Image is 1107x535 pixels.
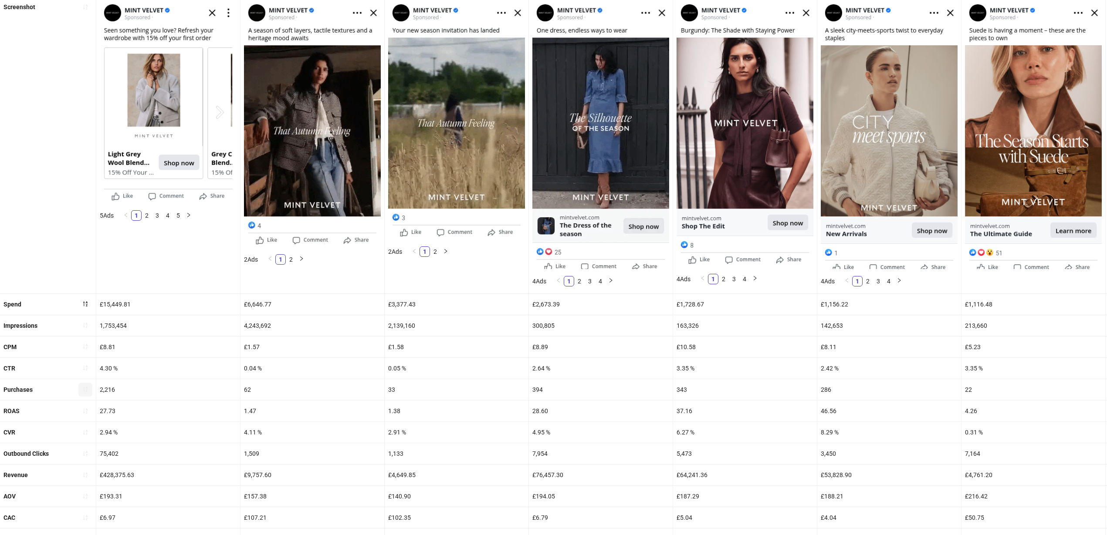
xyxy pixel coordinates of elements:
[123,212,129,218] span: left
[96,315,240,336] div: 1,753,454
[729,274,739,284] a: 3
[961,464,1105,485] div: £4,761.20
[82,451,88,457] span: sort-ascending
[897,278,902,283] span: right
[440,246,451,257] button: right
[286,254,296,265] li: 2
[96,400,240,421] div: 27.73
[673,294,817,315] div: £1,728.67
[82,322,88,328] span: sort-ascending
[121,210,131,221] li: Previous Page
[817,336,961,357] div: £8.11
[385,486,528,507] div: £140.90
[385,443,528,464] div: 1,133
[240,400,384,421] div: 1.47
[82,301,88,307] span: sort-descending
[817,400,961,421] div: 46.56
[420,246,430,257] li: 1
[673,464,817,485] div: £64,241.36
[817,443,961,464] div: 3,450
[100,212,114,219] span: 5 Ads
[575,276,584,286] a: 2
[3,343,17,350] b: CPM
[240,294,384,315] div: £6,646.77
[961,358,1105,379] div: 3.35 %
[585,276,595,286] a: 3
[842,276,852,286] button: left
[608,278,613,283] span: right
[267,256,273,261] span: left
[385,400,528,421] div: 1.38
[385,336,528,357] div: £1.58
[96,464,240,485] div: £428,375.63
[96,358,240,379] div: 4.30 %
[673,336,817,357] div: £10.58
[299,256,304,261] span: right
[673,400,817,421] div: 37.16
[556,278,561,283] span: left
[420,247,430,256] a: 1
[240,379,384,400] div: 62
[961,422,1105,443] div: 0.31 %
[3,450,49,457] b: Outbound Clicks
[961,336,1105,357] div: £5.23
[385,422,528,443] div: 2.91 %
[595,276,606,286] li: 4
[3,493,16,500] b: AOV
[440,246,451,257] li: Next Page
[873,276,883,286] a: 3
[240,422,384,443] div: 4.11 %
[183,210,194,221] button: right
[385,507,528,528] div: £102.35
[961,294,1105,315] div: £1,116.48
[152,211,162,220] a: 3
[739,274,750,284] li: 4
[719,274,728,284] a: 2
[385,294,528,315] div: £3,377.43
[708,274,718,284] a: 1
[82,429,88,435] span: sort-ascending
[529,358,673,379] div: 2.64 %
[96,443,240,464] div: 75,402
[961,486,1105,507] div: £216.42
[96,379,240,400] div: 2,216
[817,315,961,336] div: 142,653
[409,246,420,257] button: left
[3,471,28,478] b: Revenue
[275,254,286,265] li: 1
[276,255,285,264] a: 1
[529,315,673,336] div: 300,805
[265,254,275,265] li: Previous Page
[96,486,240,507] div: £193.31
[529,507,673,528] div: £6.79
[606,276,616,286] li: Next Page
[3,407,20,414] b: ROAS
[574,276,585,286] li: 2
[529,336,673,357] div: £8.89
[240,507,384,528] div: £107.21
[244,256,258,263] span: 2 Ads
[596,276,605,286] a: 4
[82,493,88,499] span: sort-ascending
[697,274,708,284] li: Previous Page
[700,276,705,281] span: left
[852,276,863,286] li: 1
[443,249,448,254] span: right
[961,443,1105,464] div: 7,164
[240,486,384,507] div: £157.38
[173,211,183,220] a: 5
[673,486,817,507] div: £187.29
[564,276,574,286] li: 1
[96,507,240,528] div: £6.97
[853,276,862,286] a: 1
[3,322,37,329] b: Impressions
[96,422,240,443] div: 2.94 %
[553,276,564,286] button: left
[821,278,835,285] span: 4 Ads
[183,210,194,221] li: Next Page
[673,315,817,336] div: 163,326
[131,210,142,221] li: 1
[817,507,961,528] div: £4.04
[673,507,817,528] div: £5.04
